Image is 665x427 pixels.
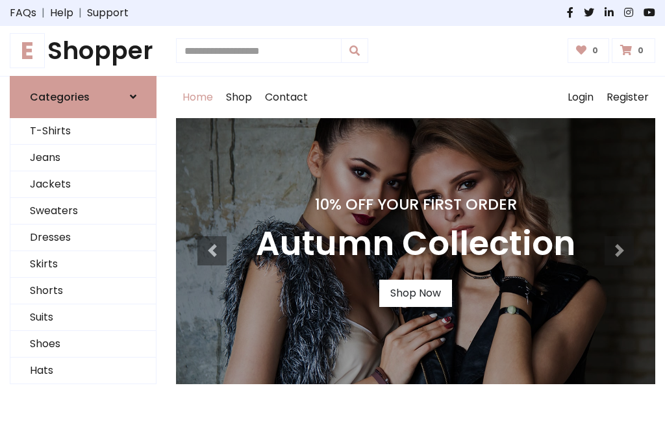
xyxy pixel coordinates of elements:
h1: Shopper [10,36,157,66]
h4: 10% Off Your First Order [256,195,575,213]
a: Sweaters [10,198,156,225]
a: Home [176,77,220,118]
a: Categories [10,76,157,118]
a: Shoes [10,331,156,358]
a: T-Shirts [10,118,156,145]
span: 0 [589,45,601,56]
a: Suits [10,304,156,331]
span: 0 [634,45,647,56]
span: E [10,33,45,68]
h3: Autumn Collection [256,224,575,264]
a: EShopper [10,36,157,66]
a: Jeans [10,145,156,171]
h6: Categories [30,91,90,103]
a: Shop Now [379,280,452,307]
a: FAQs [10,5,36,21]
a: 0 [568,38,610,63]
a: Support [87,5,129,21]
a: Skirts [10,251,156,278]
a: Shop [220,77,258,118]
span: | [73,5,87,21]
a: 0 [612,38,655,63]
a: Jackets [10,171,156,198]
span: | [36,5,50,21]
a: Contact [258,77,314,118]
a: Register [600,77,655,118]
a: Dresses [10,225,156,251]
a: Help [50,5,73,21]
a: Hats [10,358,156,384]
a: Login [561,77,600,118]
a: Shorts [10,278,156,304]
